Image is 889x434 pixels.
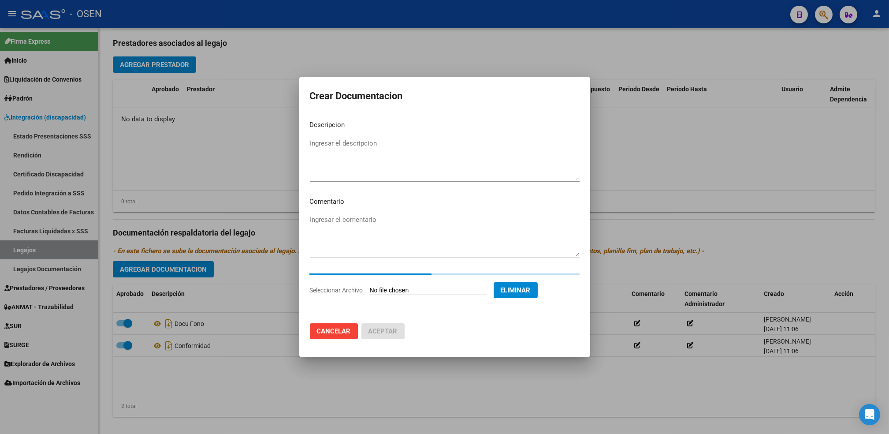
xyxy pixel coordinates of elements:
h2: Crear Documentacion [310,88,580,105]
button: Aceptar [361,323,405,339]
span: Aceptar [368,327,398,335]
span: Cancelar [317,327,351,335]
div: Open Intercom Messenger [859,404,880,425]
p: Descripcion [310,120,580,130]
span: Eliminar [501,286,531,294]
button: Cancelar [310,323,358,339]
span: Seleccionar Archivo [310,287,363,294]
button: Eliminar [494,282,538,298]
p: Comentario [310,197,580,207]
